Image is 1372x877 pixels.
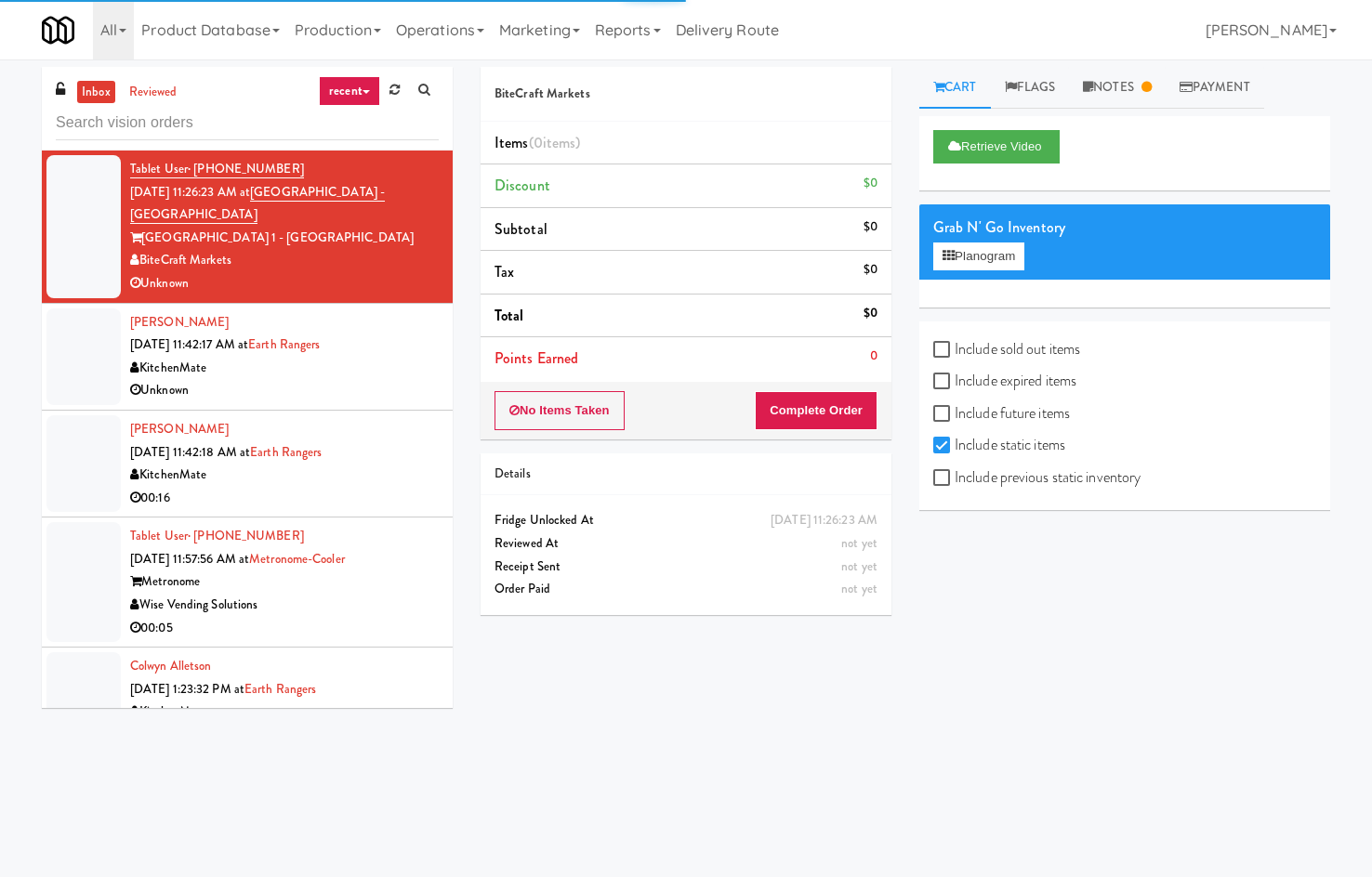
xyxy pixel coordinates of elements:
[495,218,547,240] span: Subtotal
[933,464,1141,491] label: Include previous static inventory
[42,151,453,304] li: Tablet User· [PHONE_NUMBER][DATE] 11:26:23 AM at[GEOGRAPHIC_DATA] - [GEOGRAPHIC_DATA][GEOGRAPHIC_...
[42,304,453,411] li: [PERSON_NAME][DATE] 11:42:17 AM atEarth RangersKitchenMateUnknown
[864,258,877,281] div: $0
[130,657,212,674] a: Colwyn Alletson
[130,335,248,353] span: [DATE] 11:42:17 AM at
[130,379,439,402] div: Unknown
[841,557,877,575] span: not yet
[1166,67,1264,109] a: Payment
[130,487,439,510] div: 00:16
[42,517,453,648] li: Tablet User· [PHONE_NUMBER][DATE] 11:57:56 AM atMetronome-CoolerMetronomeWise Vending Solutions00:05
[495,509,877,532] div: Fridge Unlocked At
[130,420,229,438] a: [PERSON_NAME]
[933,343,955,358] input: Include sold out items
[250,443,322,461] a: Earth Rangers
[130,464,439,487] div: KitchenMate
[864,302,877,325] div: $0
[771,509,877,532] div: [DATE] 11:26:23 AM
[130,272,439,295] div: Unknown
[130,617,439,640] div: 00:05
[130,183,250,201] span: [DATE] 11:26:23 AM at
[495,463,877,486] div: Details
[130,227,439,250] div: [GEOGRAPHIC_DATA] 1 - [GEOGRAPHIC_DATA]
[933,438,955,453] input: Include static items
[933,374,955,389] input: Include expired items
[933,242,1024,270] button: Planogram
[77,81,115,104] a: inbox
[130,550,249,568] span: [DATE] 11:57:56 AM at
[495,175,550,196] span: Discount
[188,527,304,544] span: · [PHONE_NUMBER]
[495,556,877,579] div: Receipt Sent
[495,132,580,153] span: Items
[130,700,439,724] div: KitchenMate
[841,534,877,552] span: not yet
[42,411,453,517] li: [PERSON_NAME][DATE] 11:42:18 AM atEarth RangersKitchenMate00:16
[130,527,304,544] a: Tablet User· [PHONE_NUMBER]
[933,399,1070,427] label: Include future items
[933,431,1065,459] label: Include static items
[130,183,385,225] a: [GEOGRAPHIC_DATA] - [GEOGRAPHIC_DATA]
[841,580,877,597] span: not yet
[495,578,877,601] div: Order Paid
[130,594,439,617] div: Wise Vending Solutions
[495,391,625,430] button: No Items Taken
[125,81,182,104] a: reviewed
[188,160,304,177] span: · [PHONE_NUMBER]
[1069,67,1166,109] a: Notes
[130,160,304,178] a: Tablet User· [PHONE_NUMBER]
[864,172,877,195] div: $0
[864,216,877,239] div: $0
[933,214,1316,242] div: Grab N' Go Inventory
[130,680,244,698] span: [DATE] 1:23:32 PM at
[130,249,439,272] div: BiteCraft Markets
[244,680,316,698] a: Earth Rangers
[933,407,955,422] input: Include future items
[248,335,320,353] a: Earth Rangers
[42,648,453,754] li: Colwyn Alletson[DATE] 1:23:32 PM atEarth RangersKitchenMate23:21
[130,357,439,380] div: KitchenMate
[495,305,524,326] span: Total
[991,67,1070,109] a: Flags
[495,261,514,282] span: Tax
[249,550,345,568] a: Metronome-Cooler
[495,87,877,101] h5: BiteCraft Markets
[543,132,576,153] ng-pluralize: items
[529,132,581,153] span: (0 )
[130,313,229,331] a: [PERSON_NAME]
[495,532,877,556] div: Reviewed At
[319,76,380,106] a: recent
[495,347,578,369] span: Points Earned
[56,106,439,140] input: Search vision orders
[755,391,877,430] button: Complete Order
[130,443,250,461] span: [DATE] 11:42:18 AM at
[130,570,439,594] div: Metronome
[919,67,991,109] a: Cart
[42,14,74,46] img: Micromart
[933,367,1076,395] label: Include expired items
[933,130,1060,164] button: Retrieve Video
[933,471,955,486] input: Include previous static inventory
[933,335,1080,363] label: Include sold out items
[870,345,877,368] div: 0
